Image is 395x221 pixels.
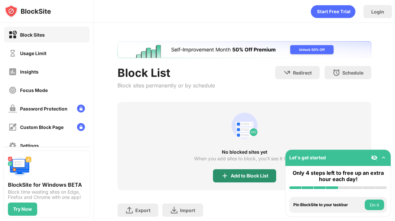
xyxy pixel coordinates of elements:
[20,50,46,56] div: Usage Limit
[13,206,32,212] div: Try Now
[365,200,384,210] button: Do it
[20,87,48,93] div: Focus Mode
[293,203,363,207] div: Pin BlockSite to your taskbar
[20,124,64,130] div: Custom Block Page
[118,82,215,89] div: Block sites permanently or by schedule
[135,207,150,213] div: Export
[9,31,17,39] img: block-on.svg
[5,5,51,18] img: logo-blocksite.svg
[20,143,39,148] div: Settings
[371,154,378,161] img: eye-not-visible.svg
[194,156,295,161] div: When you add sites to block, you’ll see it here.
[8,155,32,179] img: push-desktop.svg
[311,5,355,18] div: animation
[9,86,17,94] img: focus-off.svg
[229,110,260,142] div: animation
[231,173,268,178] div: Add to Block List
[380,154,387,161] img: omni-setup-toggle.svg
[9,49,17,57] img: time-usage-off.svg
[20,69,39,75] div: Insights
[9,142,17,150] img: settings-off.svg
[20,32,45,38] div: Block Sites
[9,68,17,76] img: insights-off.svg
[289,155,326,160] div: Let's get started
[9,123,17,131] img: customize-block-page-off.svg
[77,105,85,112] img: lock-menu.svg
[118,41,371,58] iframe: Banner
[9,105,17,113] img: password-protection-off.svg
[342,70,363,76] div: Schedule
[20,106,67,111] div: Password Protection
[293,70,312,76] div: Redirect
[180,207,195,213] div: Import
[289,170,387,182] div: Only 4 steps left to free up an extra hour each day!
[8,189,86,200] div: Block time wasting sites on Edge, Firefox and Chrome with one app!
[118,149,371,155] div: No blocked sites yet
[77,123,85,131] img: lock-menu.svg
[371,9,384,15] div: Login
[118,66,215,79] div: Block List
[8,181,86,188] div: BlockSite for Windows BETA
